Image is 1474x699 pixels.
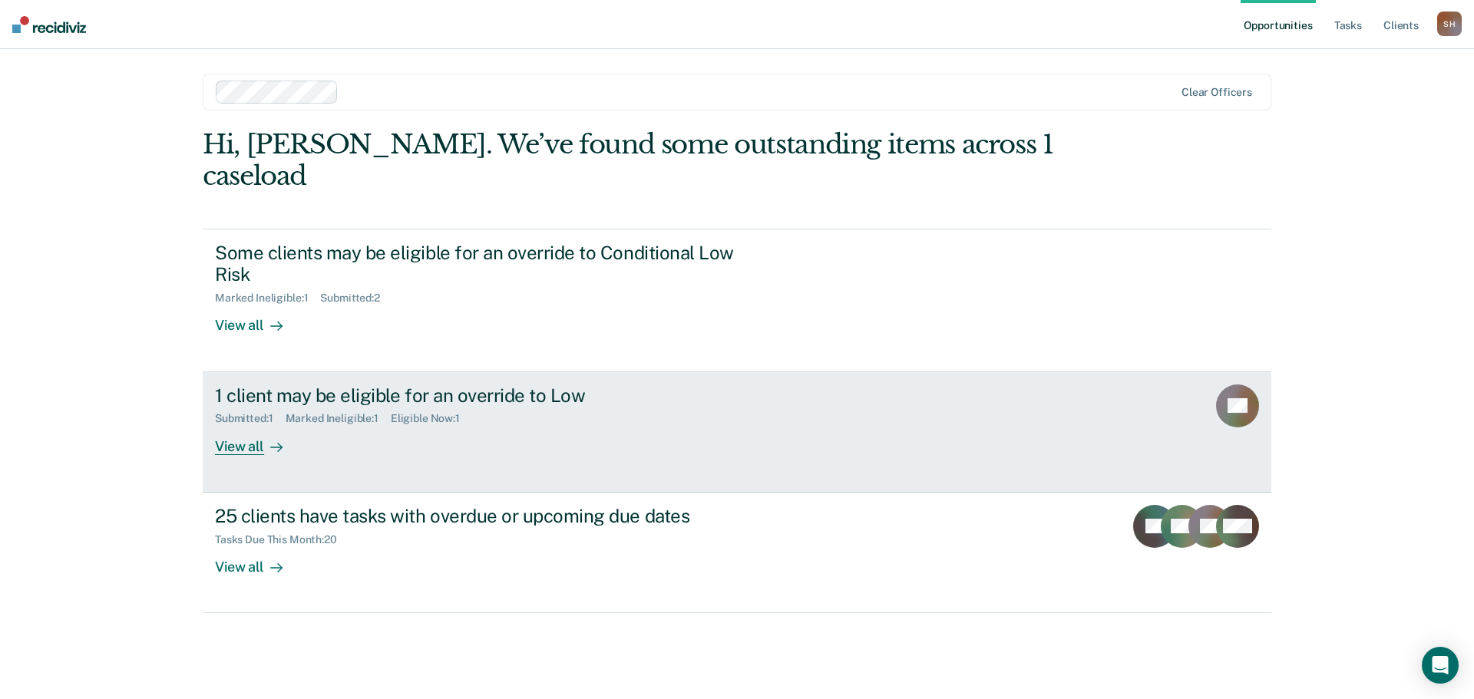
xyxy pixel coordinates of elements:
[203,493,1271,613] a: 25 clients have tasks with overdue or upcoming due datesTasks Due This Month:20View all
[12,16,86,33] img: Recidiviz
[215,242,754,286] div: Some clients may be eligible for an override to Conditional Low Risk
[203,229,1271,372] a: Some clients may be eligible for an override to Conditional Low RiskMarked Ineligible:1Submitted:...
[215,305,301,335] div: View all
[215,384,754,407] div: 1 client may be eligible for an override to Low
[286,412,391,425] div: Marked Ineligible : 1
[1182,86,1252,99] div: Clear officers
[1437,12,1462,36] button: SH
[1437,12,1462,36] div: S H
[215,505,754,527] div: 25 clients have tasks with overdue or upcoming due dates
[203,129,1058,192] div: Hi, [PERSON_NAME]. We’ve found some outstanding items across 1 caseload
[215,533,349,546] div: Tasks Due This Month : 20
[391,412,472,425] div: Eligible Now : 1
[320,292,392,305] div: Submitted : 2
[215,412,286,425] div: Submitted : 1
[215,546,301,575] div: View all
[1422,647,1459,684] div: Open Intercom Messenger
[215,292,320,305] div: Marked Ineligible : 1
[215,425,301,455] div: View all
[203,372,1271,493] a: 1 client may be eligible for an override to LowSubmitted:1Marked Ineligible:1Eligible Now:1View all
